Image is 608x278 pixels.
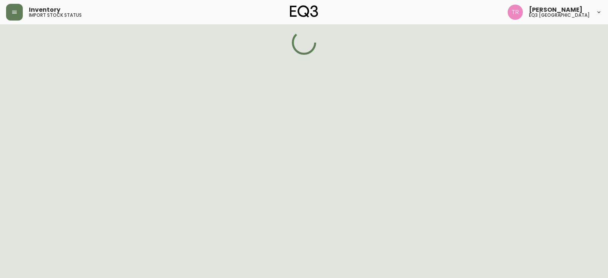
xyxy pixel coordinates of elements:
h5: eq3 [GEOGRAPHIC_DATA] [529,13,590,17]
h5: import stock status [29,13,82,17]
img: logo [290,5,318,17]
span: Inventory [29,7,60,13]
img: 214b9049a7c64896e5c13e8f38ff7a87 [508,5,523,20]
span: [PERSON_NAME] [529,7,583,13]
